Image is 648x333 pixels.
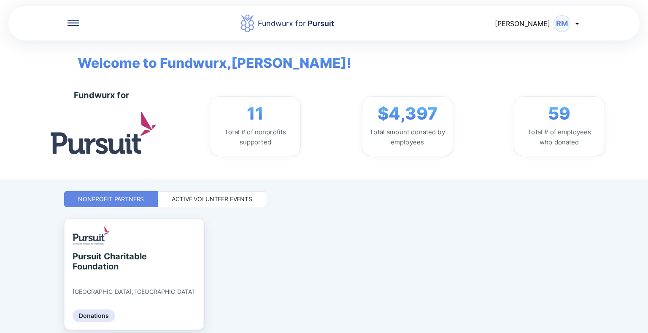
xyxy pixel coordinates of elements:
span: [PERSON_NAME] [495,19,550,28]
div: Total amount donated by employees [369,127,446,147]
div: Active Volunteer Events [172,195,252,203]
span: Welcome to Fundwurx, [PERSON_NAME] ! [65,40,351,73]
span: 11 [247,104,264,124]
div: [GEOGRAPHIC_DATA], [GEOGRAPHIC_DATA] [73,288,194,296]
span: 59 [548,104,570,124]
div: Total # of employees who donated [521,127,598,147]
div: Fundwurx for [258,18,334,29]
div: RM [553,15,570,32]
span: Pursuit [306,19,334,28]
div: Pursuit Charitable Foundation [73,251,150,272]
span: $4,397 [378,104,437,124]
div: Nonprofit Partners [78,195,144,203]
div: Donations [73,309,115,322]
div: Fundwurx for [74,90,129,100]
div: Total # of nonprofits supported [217,127,294,147]
img: logo.jpg [51,112,156,154]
